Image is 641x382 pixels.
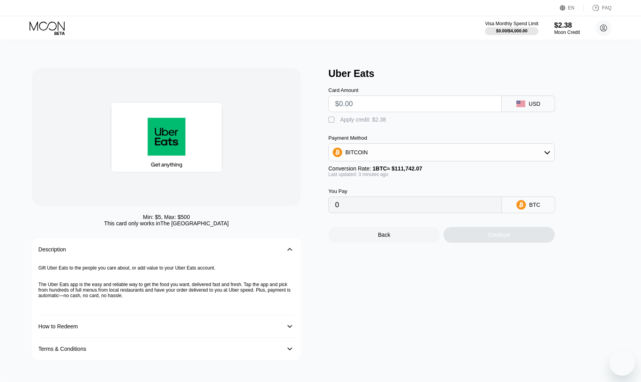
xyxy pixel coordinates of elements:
[143,214,190,220] div: Min: $ 5 , Max: $ 500
[496,28,527,33] div: $0.00 / $4,000.00
[285,322,294,331] div: 󰅀
[485,21,538,35] div: Visa Monthly Spend Limit$0.00/$4,000.00
[328,172,555,177] div: Last updated: 3 minutes ago
[602,5,611,11] div: FAQ
[554,21,580,35] div: $2.38Moon Credit
[345,149,368,155] div: BITCOIN
[38,246,66,253] div: Description
[329,144,554,160] div: BITCOIN
[104,220,229,227] div: This card only works in The [GEOGRAPHIC_DATA]
[285,245,294,254] div: 󰅀
[529,202,540,208] div: BTC
[373,165,422,172] span: 1 BTC ≈ $111,742.07
[584,4,611,12] div: FAQ
[285,344,294,354] div: 󰅀
[378,232,390,238] div: Back
[554,30,580,35] div: Moon Credit
[568,5,575,11] div: EN
[38,323,78,330] div: How to Redeem
[38,265,294,298] p: Gift Uber Eats to the people you care about, or add value to your Uber Eats account. The Uber Eat...
[328,116,336,124] div: 
[328,227,440,243] div: Back
[554,21,580,30] div: $2.38
[609,350,635,376] iframe: Button to launch messaging window
[335,96,495,112] input: $0.00
[328,87,502,93] div: Card Amount
[328,188,502,194] div: You Pay
[328,135,555,141] div: Payment Method
[485,21,538,26] div: Visa Monthly Spend Limit
[328,165,555,172] div: Conversion Rate:
[529,101,540,107] div: USD
[340,116,386,123] div: Apply credit: $2.38
[560,4,584,12] div: EN
[328,68,617,79] div: Uber Eats
[38,346,86,352] div: Terms & Conditions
